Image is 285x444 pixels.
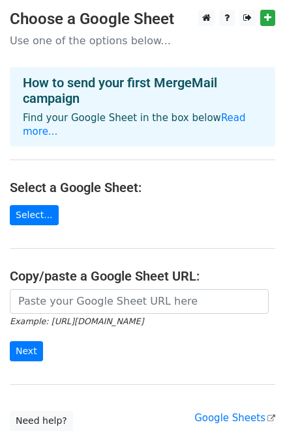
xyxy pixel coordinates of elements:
h4: Copy/paste a Google Sheet URL: [10,268,275,284]
h3: Choose a Google Sheet [10,10,275,29]
input: Paste your Google Sheet URL here [10,289,269,314]
h4: Select a Google Sheet: [10,180,275,195]
a: Need help? [10,411,73,431]
input: Next [10,341,43,361]
small: Example: [URL][DOMAIN_NAME] [10,316,143,326]
h4: How to send your first MergeMail campaign [23,75,262,106]
p: Use one of the options below... [10,34,275,48]
a: Google Sheets [194,412,275,424]
p: Find your Google Sheet in the box below [23,111,262,139]
a: Read more... [23,112,246,137]
a: Select... [10,205,59,225]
